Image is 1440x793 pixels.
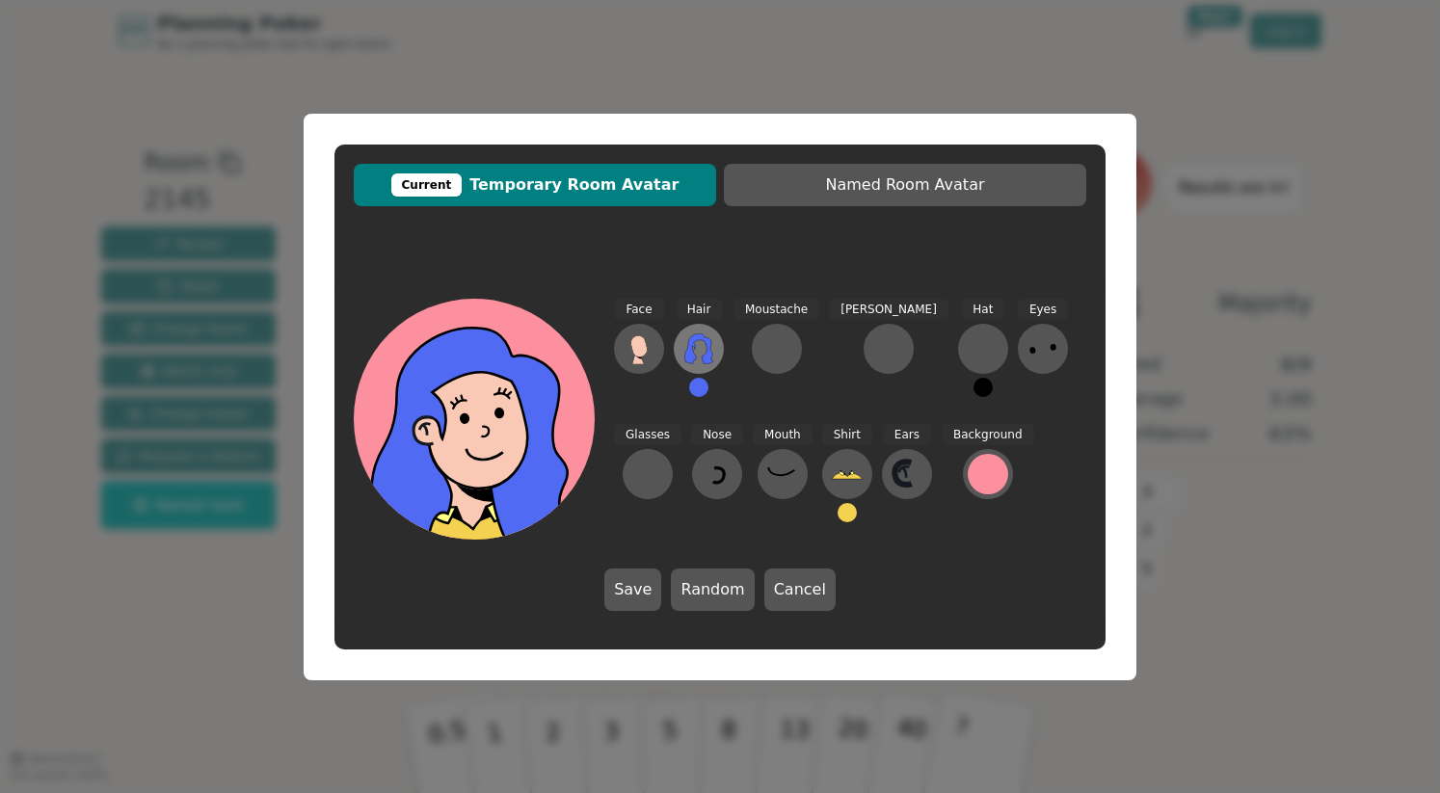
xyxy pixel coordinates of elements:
[604,568,661,611] button: Save
[883,424,931,446] span: Ears
[829,299,948,321] span: [PERSON_NAME]
[691,424,743,446] span: Nose
[391,173,463,197] div: Current
[671,568,754,611] button: Random
[676,299,723,321] span: Hair
[614,299,663,321] span: Face
[733,299,819,321] span: Moustache
[363,173,707,197] span: Temporary Room Avatar
[942,424,1034,446] span: Background
[354,164,716,206] button: CurrentTemporary Room Avatar
[1018,299,1068,321] span: Eyes
[753,424,813,446] span: Mouth
[822,424,872,446] span: Shirt
[961,299,1004,321] span: Hat
[733,173,1077,197] span: Named Room Avatar
[764,568,836,611] button: Cancel
[724,164,1086,206] button: Named Room Avatar
[614,424,681,446] span: Glasses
